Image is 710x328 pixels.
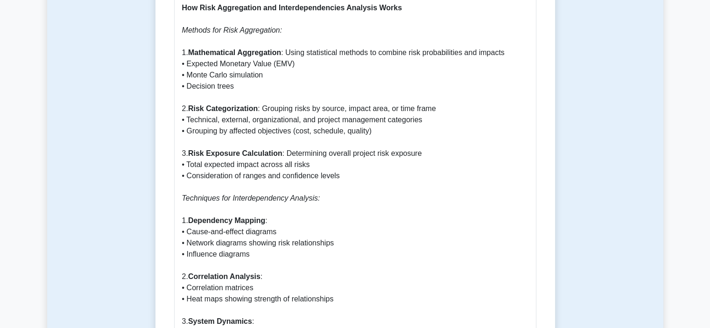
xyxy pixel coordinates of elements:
[188,216,265,224] b: Dependency Mapping
[188,105,258,112] b: Risk Categorization
[182,4,402,12] b: How Risk Aggregation and Interdependencies Analysis Works
[182,26,282,34] i: Methods for Risk Aggregation:
[182,194,320,202] i: Techniques for Interdependency Analysis:
[188,272,260,280] b: Correlation Analysis
[188,149,282,157] b: Risk Exposure Calculation
[188,49,281,56] b: Mathematical Aggregation
[188,317,252,325] b: System Dynamics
